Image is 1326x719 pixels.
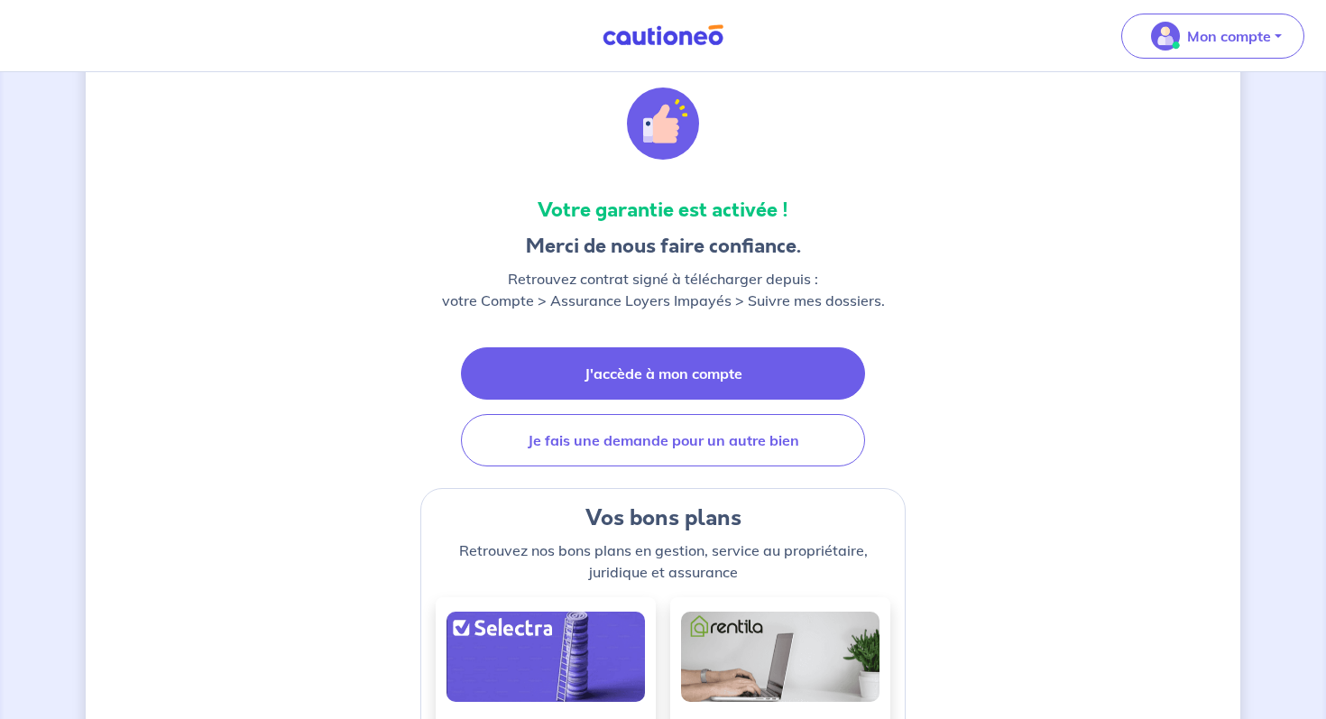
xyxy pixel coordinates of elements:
img: Cautioneo [595,24,731,47]
button: illu_account_valid_menu.svgMon compte [1121,14,1304,59]
a: Je fais une demande pour un autre bien [461,414,865,466]
p: Mon compte [1187,25,1271,47]
p: Retrouvez contrat signé à télécharger depuis : votre Compte > Assurance Loyers Impayés > Suivre m... [442,268,885,311]
img: illu_alert_hand.svg [627,88,699,160]
strong: Votre garantie est activée ! [538,196,788,224]
p: Retrouvez nos bons plans en gestion, service au propriétaire, juridique et assurance [436,539,890,583]
img: good-deals-rentila.alt [681,612,879,702]
img: good-deals-selectra.alt [447,612,644,702]
h4: Vos bons plans [436,503,890,532]
a: J'accède à mon compte [461,347,865,400]
img: illu_account_valid_menu.svg [1151,22,1180,51]
h3: Merci de nous faire confiance. [442,232,885,261]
